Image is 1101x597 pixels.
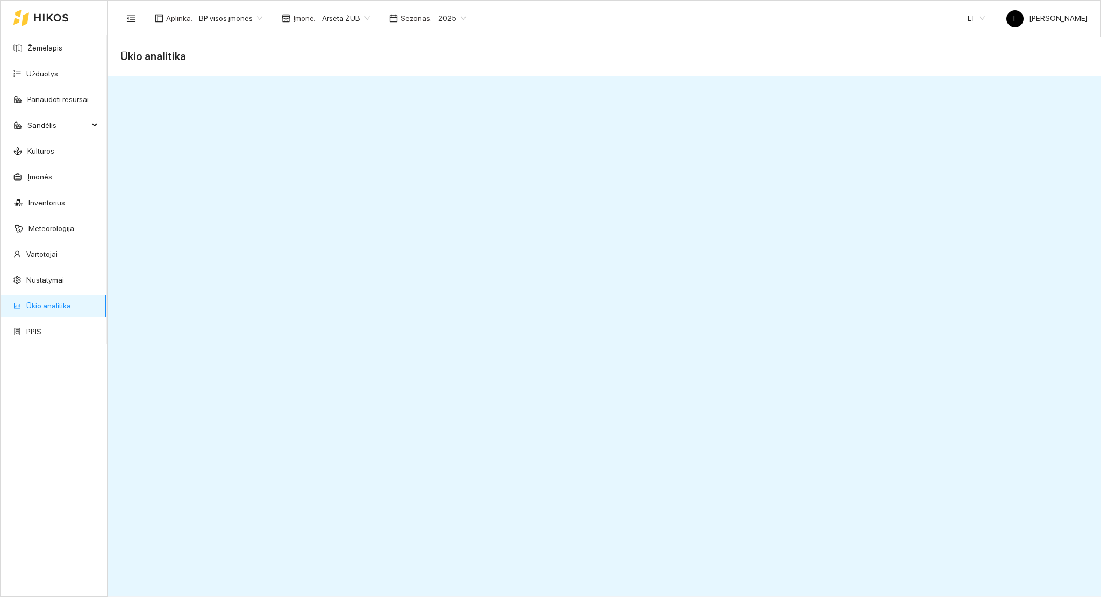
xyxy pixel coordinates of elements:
[126,13,136,23] span: menu-fold
[199,10,262,26] span: BP visos įmonės
[401,12,432,24] span: Sezonas :
[28,198,65,207] a: Inventorius
[27,114,89,136] span: Sandėlis
[26,250,58,258] a: Vartotojai
[26,69,58,78] a: Užduotys
[166,12,192,24] span: Aplinka :
[1006,14,1088,23] span: [PERSON_NAME]
[1013,10,1017,27] span: L
[282,14,290,23] span: shop
[120,48,186,65] span: Ūkio analitika
[27,44,62,52] a: Žemėlapis
[155,14,163,23] span: layout
[389,14,398,23] span: calendar
[26,301,71,310] a: Ūkio analitika
[26,327,41,336] a: PPIS
[27,172,52,181] a: Įmonės
[438,10,466,26] span: 2025
[322,10,370,26] span: Arsėta ŽŪB
[293,12,316,24] span: Įmonė :
[28,224,74,233] a: Meteorologija
[968,10,985,26] span: LT
[27,95,89,104] a: Panaudoti resursai
[26,276,64,284] a: Nustatymai
[27,147,54,155] a: Kultūros
[120,8,142,29] button: menu-fold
